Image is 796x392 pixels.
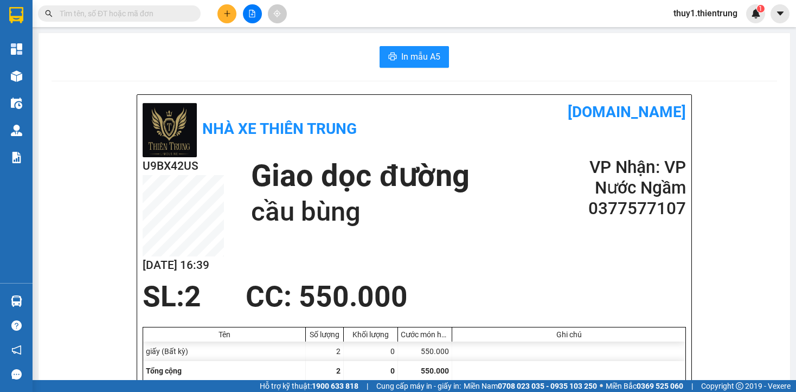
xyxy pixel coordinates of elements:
b: [DOMAIN_NAME] [568,103,686,121]
strong: 0708 023 035 - 0935 103 250 [498,382,597,390]
div: Số lượng [309,330,341,339]
h2: VP Nhận: VP Nước Ngầm [556,157,686,198]
input: Tìm tên, số ĐT hoặc mã đơn [60,8,188,20]
strong: 1900 633 818 [312,382,358,390]
span: plus [223,10,231,17]
img: warehouse-icon [11,295,22,307]
img: logo.jpg [143,103,197,157]
span: file-add [248,10,256,17]
span: copyright [736,382,743,390]
span: 1 [759,5,762,12]
span: printer [388,52,397,62]
button: plus [217,4,236,23]
div: giấy (Bất kỳ) [143,342,306,361]
img: warehouse-icon [11,98,22,109]
h1: cầu bùng [251,195,469,229]
span: 2 [336,367,341,375]
span: Hỗ trợ kỹ thuật: [260,380,358,392]
button: file-add [243,4,262,23]
span: | [691,380,693,392]
span: Miền Nam [464,380,597,392]
span: thuy1.thientrung [665,7,746,20]
span: 550.000 [421,367,449,375]
span: In mẫu A5 [401,50,440,63]
span: 0 [390,367,395,375]
img: dashboard-icon [11,43,22,55]
span: ⚪️ [600,384,603,388]
span: message [11,369,22,380]
h2: U9BX42US [143,157,224,175]
h1: Giao dọc đường [251,157,469,195]
img: warehouse-icon [11,125,22,136]
img: icon-new-feature [751,9,761,18]
span: Tổng cộng [146,367,182,375]
img: warehouse-icon [11,70,22,82]
div: CC : 550.000 [239,280,414,313]
span: Cung cấp máy in - giấy in: [376,380,461,392]
div: Tên [146,330,303,339]
div: Ghi chú [455,330,683,339]
span: search [45,10,53,17]
span: Miền Bắc [606,380,683,392]
span: 2 [184,280,201,313]
button: aim [268,4,287,23]
strong: 0369 525 060 [637,382,683,390]
img: logo-vxr [9,7,23,23]
img: solution-icon [11,152,22,163]
sup: 1 [757,5,765,12]
div: 0 [344,342,398,361]
div: 2 [306,342,344,361]
span: aim [273,10,281,17]
span: | [367,380,368,392]
h2: 0377577107 [556,198,686,219]
button: printerIn mẫu A5 [380,46,449,68]
div: 550.000 [398,342,452,361]
span: SL: [143,280,184,313]
span: question-circle [11,320,22,331]
b: Nhà xe Thiên Trung [202,120,357,138]
h2: [DATE] 16:39 [143,256,224,274]
span: caret-down [775,9,785,18]
span: notification [11,345,22,355]
button: caret-down [771,4,789,23]
div: Khối lượng [346,330,395,339]
div: Cước món hàng [401,330,449,339]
